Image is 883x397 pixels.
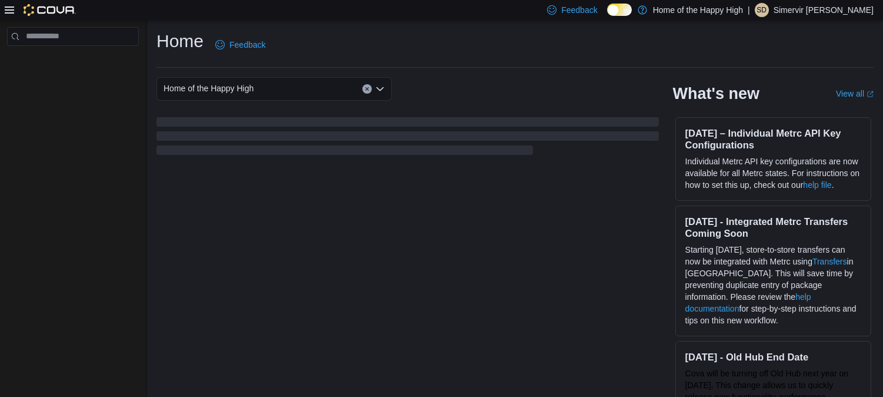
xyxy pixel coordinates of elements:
[211,33,270,57] a: Feedback
[755,3,769,17] div: Simervir Dhillon
[867,91,874,98] svg: External link
[685,156,861,191] p: Individual Metrc API key configurations are now available for all Metrc states. For instructions ...
[685,292,811,313] a: help documentation
[24,4,76,16] img: Cova
[685,351,861,363] h3: [DATE] - Old Hub End Date
[7,48,139,77] nav: Complex example
[673,84,759,103] h2: What's new
[653,3,743,17] p: Home of the Happy High
[156,29,204,53] h1: Home
[774,3,874,17] p: Simervir [PERSON_NAME]
[685,127,861,151] h3: [DATE] – Individual Metrc API Key Configurations
[812,257,847,266] a: Transfers
[607,4,632,16] input: Dark Mode
[561,4,597,16] span: Feedback
[229,39,265,51] span: Feedback
[164,81,254,95] span: Home of the Happy High
[362,84,372,94] button: Clear input
[156,120,659,157] span: Loading
[685,244,861,326] p: Starting [DATE], store-to-store transfers can now be integrated with Metrc using in [GEOGRAPHIC_D...
[803,180,831,190] a: help file
[375,84,385,94] button: Open list of options
[748,3,750,17] p: |
[685,216,861,239] h3: [DATE] - Integrated Metrc Transfers Coming Soon
[757,3,767,17] span: SD
[836,89,874,98] a: View allExternal link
